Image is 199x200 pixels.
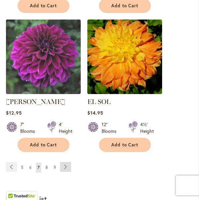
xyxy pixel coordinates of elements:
a: 6 [28,163,33,173]
span: Add to Cart [111,142,139,148]
div: 4½' Height [140,121,154,134]
button: Add to Cart [99,138,151,152]
a: 8 [44,163,50,173]
img: Einstein [6,20,81,94]
div: 12" Blooms [102,121,121,134]
img: EL SOL [87,20,162,94]
div: 7" Blooms [20,121,39,134]
a: EL SOL [87,89,162,95]
span: 8 [46,165,48,170]
button: Add to Cart [18,138,69,152]
a: [PERSON_NAME] [6,98,65,106]
span: $14.95 [87,110,103,116]
span: 7 [38,165,40,170]
a: 9 [52,163,58,173]
span: 5 [21,165,23,170]
a: 5 [19,163,25,173]
span: $12.95 [6,110,22,116]
span: Add to Cart [30,3,57,9]
a: EL SOL [87,98,111,106]
span: Add to Cart [30,142,57,148]
span: 9 [54,165,56,170]
span: Add to Cart [111,3,139,9]
a: Einstein [6,89,81,95]
iframe: Launch Accessibility Center [5,176,24,195]
span: 6 [29,165,32,170]
div: 4' Height [59,121,72,134]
